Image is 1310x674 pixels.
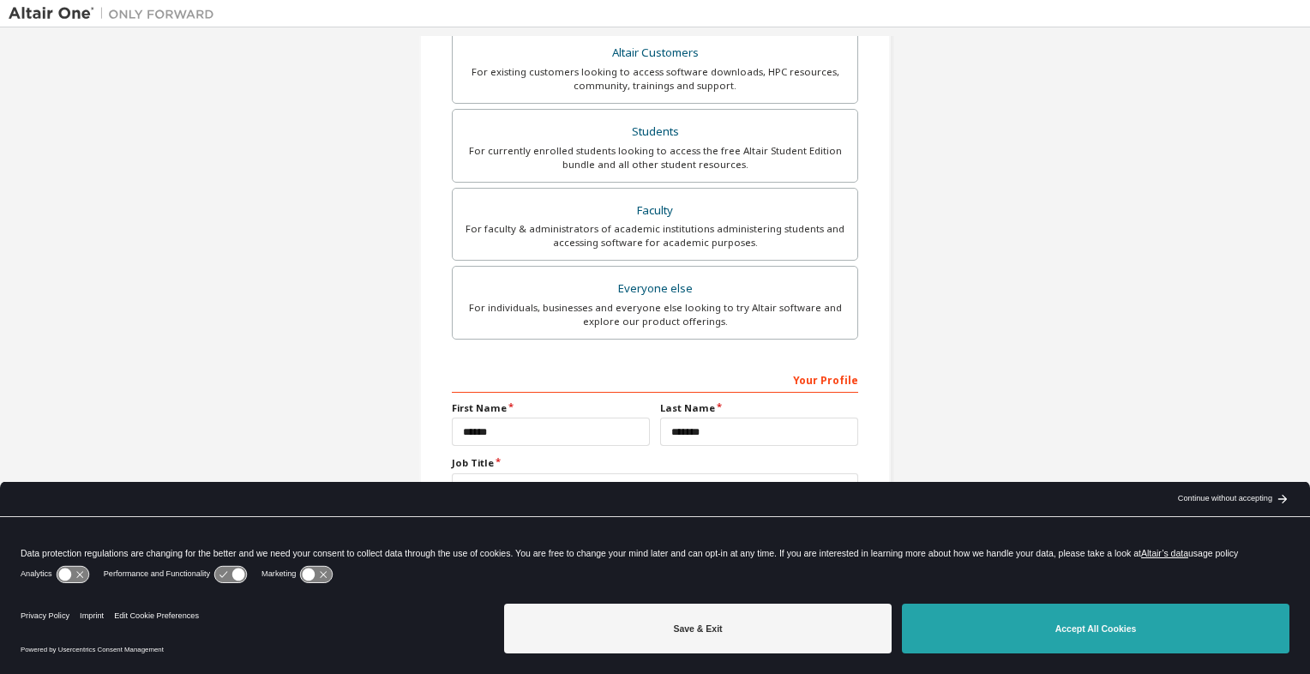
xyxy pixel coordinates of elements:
label: First Name [452,401,650,415]
div: For faculty & administrators of academic institutions administering students and accessing softwa... [463,222,847,250]
div: For existing customers looking to access software downloads, HPC resources, community, trainings ... [463,65,847,93]
div: Altair Customers [463,41,847,65]
img: Altair One [9,5,223,22]
label: Job Title [452,456,858,470]
div: For currently enrolled students looking to access the free Altair Student Edition bundle and all ... [463,144,847,172]
label: Last Name [660,401,858,415]
div: For individuals, businesses and everyone else looking to try Altair software and explore our prod... [463,301,847,328]
div: Everyone else [463,277,847,301]
div: Students [463,120,847,144]
div: Your Profile [452,365,858,393]
div: Faculty [463,199,847,223]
